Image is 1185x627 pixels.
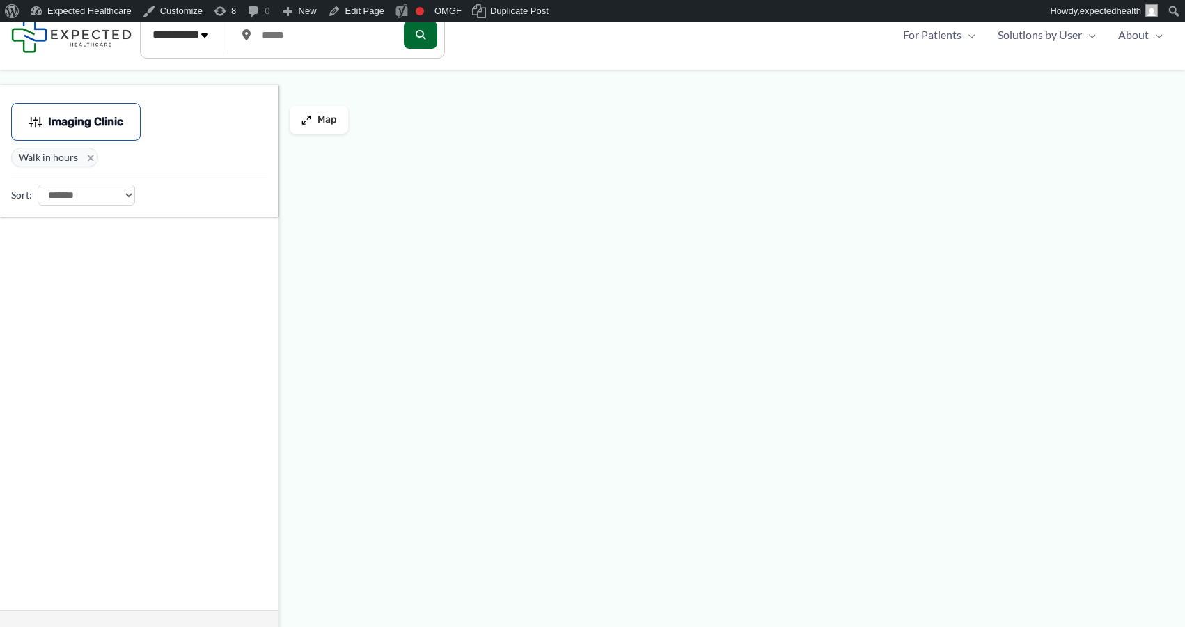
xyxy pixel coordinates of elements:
span: Menu Toggle [962,24,975,45]
span: Menu Toggle [1149,24,1163,45]
label: Sort: [11,186,32,204]
span: expectedhealth [1080,6,1141,16]
a: AboutMenu Toggle [1107,24,1174,45]
div: Focus keyphrase not set [416,7,424,15]
span: Menu Toggle [1082,24,1096,45]
span: For Patients [903,24,962,45]
a: Solutions by UserMenu Toggle [987,24,1107,45]
span: Imaging Clinic [48,117,123,127]
img: Maximize [301,114,312,125]
span: Map [317,114,337,126]
span: About [1118,24,1149,45]
button: Map [290,106,348,134]
img: Expected Healthcare Logo - side, dark font, small [11,17,132,52]
span: × [84,150,97,164]
a: For PatientsMenu Toggle [892,24,987,45]
img: Filter [29,115,42,129]
span: Walk in hours [19,148,78,167]
span: Solutions by User [998,24,1082,45]
button: Imaging Clinic [11,103,141,141]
